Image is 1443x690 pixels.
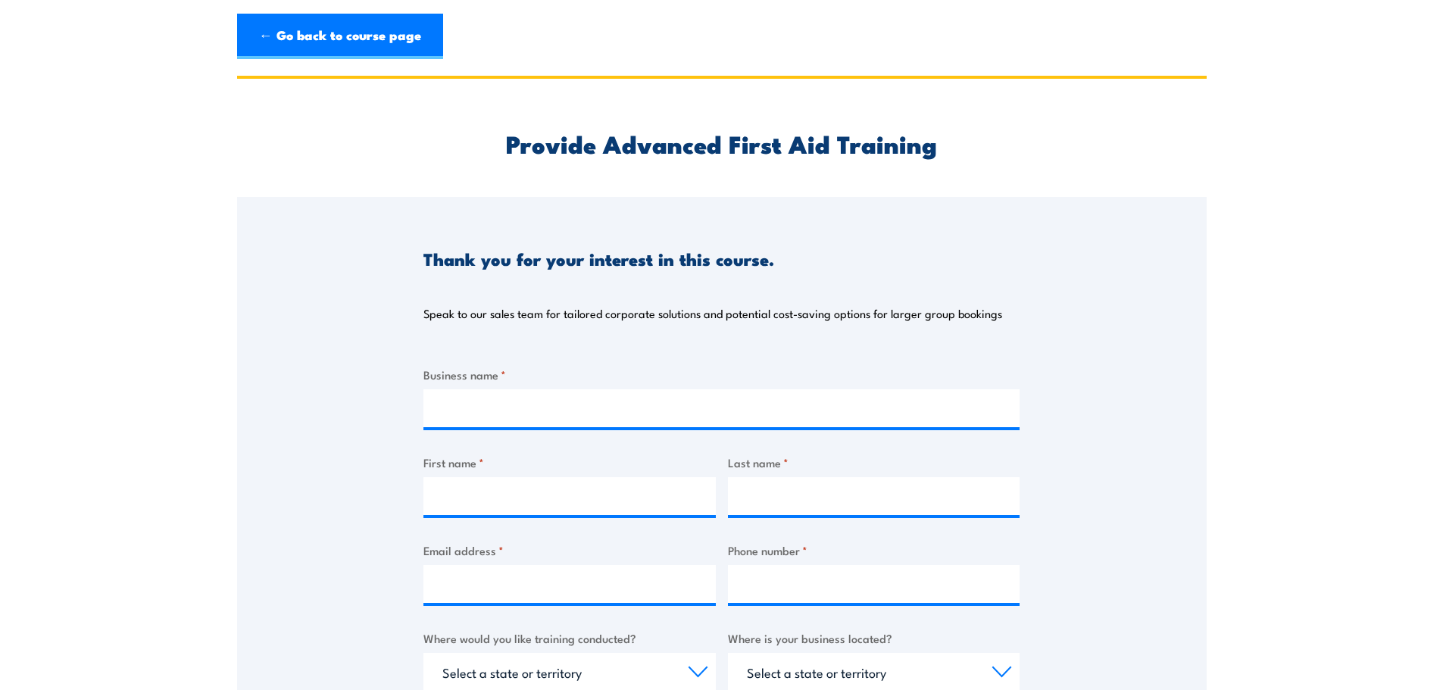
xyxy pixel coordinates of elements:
label: Where is your business located? [728,629,1020,647]
label: Business name [423,366,1020,383]
h2: Provide Advanced First Aid Training [423,133,1020,154]
a: ← Go back to course page [237,14,443,59]
label: Email address [423,542,716,559]
label: Phone number [728,542,1020,559]
p: Speak to our sales team for tailored corporate solutions and potential cost-saving options for la... [423,306,1002,321]
label: First name [423,454,716,471]
label: Where would you like training conducted? [423,629,716,647]
h3: Thank you for your interest in this course. [423,250,774,267]
label: Last name [728,454,1020,471]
